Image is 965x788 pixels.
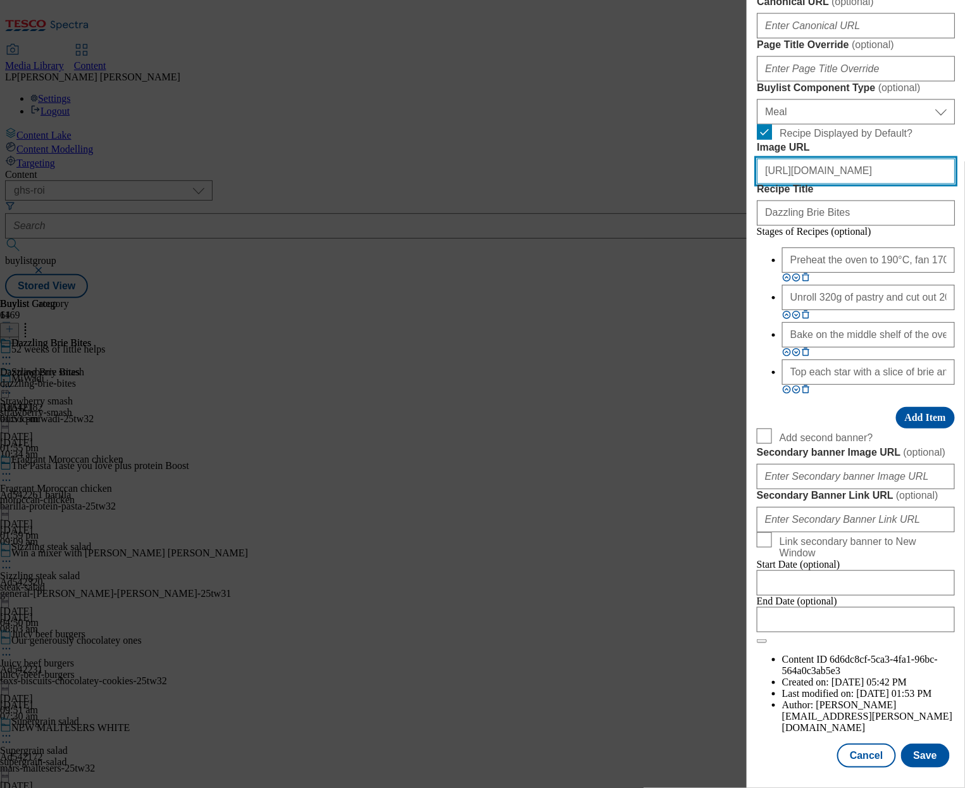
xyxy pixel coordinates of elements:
input: Enter Date [757,607,955,632]
input: Enter Canonical URL [757,13,955,39]
input: Enter Page Title Override [757,56,955,82]
button: Cancel [837,744,895,768]
input: Enter Secondary Banner Link URL [757,507,955,532]
label: Recipe Title [757,184,955,196]
button: Add Item [896,407,955,428]
label: Page Title Override [757,39,955,51]
input: Enter Secondary banner Image URL [757,464,955,489]
span: ( optional ) [904,447,946,458]
span: 6d6dc8cf-5ca3-4fa1-96bc-564a0c3ab5e3 [782,654,938,676]
li: Author: [782,699,955,734]
label: Image URL [757,142,955,154]
span: Stages of Recipes (optional) [757,226,871,237]
input: Enter value [782,285,955,310]
span: ( optional ) [878,82,921,93]
input: Enter Image URL [757,159,955,184]
span: [DATE] 01:53 PM [857,688,932,699]
input: Enter Date [757,570,955,596]
label: Secondary banner Image URL [757,446,955,459]
input: Enter value [782,322,955,347]
span: [DATE] 05:42 PM [831,677,907,687]
label: Secondary Banner Link URL [757,489,955,502]
input: Enter value [782,247,955,273]
li: Last modified on: [782,688,955,699]
input: Enter value [782,360,955,385]
span: Add second banner? [780,432,873,444]
span: ( optional ) [852,39,894,50]
button: Save [901,744,950,768]
span: Start Date (optional) [757,559,840,570]
span: ( optional ) [896,490,938,501]
li: Content ID [782,654,955,677]
span: Link secondary banner to New Window [780,536,950,559]
span: Recipe Displayed by Default? [780,128,912,140]
span: End Date (optional) [757,596,837,606]
input: Enter Recipe Title [757,201,955,226]
li: Created on: [782,677,955,688]
label: Buylist Component Type [757,82,955,94]
span: [PERSON_NAME][EMAIL_ADDRESS][PERSON_NAME][DOMAIN_NAME] [782,699,952,733]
